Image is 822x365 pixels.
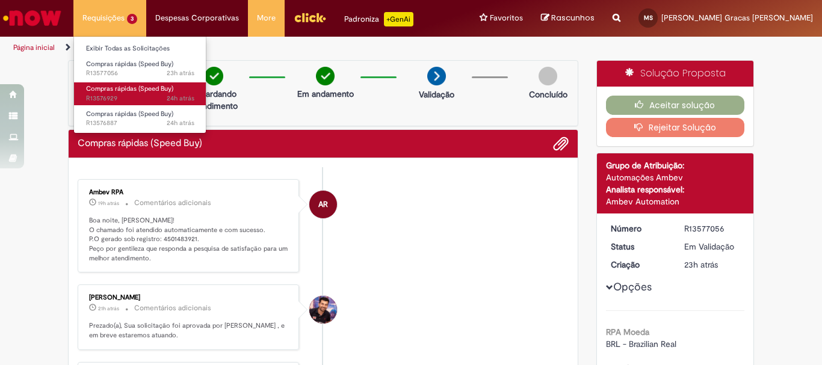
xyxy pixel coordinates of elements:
div: Ambev RPA [89,189,289,196]
div: Em Validação [684,241,740,253]
span: Compras rápidas (Speed Buy) [86,60,173,69]
span: Compras rápidas (Speed Buy) [86,109,173,118]
a: Aberto R13576929 : Compras rápidas (Speed Buy) [74,82,206,105]
ul: Trilhas de página [9,37,539,59]
a: Aberto R13576887 : Compras rápidas (Speed Buy) [74,108,206,130]
ul: Requisições [73,36,206,133]
img: ServiceNow [1,6,63,30]
dt: Criação [602,259,676,271]
span: More [257,12,276,24]
span: 3 [127,14,137,24]
button: Aceitar solução [606,96,745,115]
img: click_logo_yellow_360x200.png [294,8,326,26]
div: Ambev Automation [606,195,745,207]
img: check-circle-green.png [316,67,335,85]
dt: Número [602,222,676,235]
span: [PERSON_NAME] Gracas [PERSON_NAME] [661,13,813,23]
span: Compras rápidas (Speed Buy) [86,84,173,93]
span: Favoritos [490,12,523,24]
span: R13576887 [86,118,194,128]
p: +GenAi [384,12,413,26]
div: [PERSON_NAME] [89,294,289,301]
a: Aberto R13577056 : Compras rápidas (Speed Buy) [74,58,206,80]
span: Rascunhos [551,12,595,23]
p: Aguardando atendimento [185,88,243,112]
img: img-circle-grey.png [539,67,557,85]
p: Concluído [529,88,567,100]
div: Ambev RPA [309,191,337,218]
a: Página inicial [13,43,55,52]
span: Despesas Corporativas [155,12,239,24]
b: RPA Moeda [606,327,649,337]
div: Solução Proposta [597,61,754,87]
span: 23h atrás [684,259,718,270]
span: MS [644,14,653,22]
dt: Status [602,241,676,253]
time: 29/09/2025 18:14:09 [98,200,119,207]
div: Grupo de Atribuição: [606,159,745,171]
img: arrow-next.png [427,67,446,85]
img: check-circle-green.png [205,67,223,85]
span: Requisições [82,12,125,24]
button: Adicionar anexos [553,136,569,152]
small: Comentários adicionais [134,303,211,313]
a: Exibir Todas as Solicitações [74,42,206,55]
time: 29/09/2025 13:58:44 [684,259,718,270]
span: R13576929 [86,94,194,103]
div: Analista responsável: [606,183,745,195]
div: Padroniza [344,12,413,26]
span: 23h atrás [167,69,194,78]
span: R13577056 [86,69,194,78]
span: 24h atrás [167,94,194,103]
p: Prezado(a), Sua solicitação foi aprovada por [PERSON_NAME] , e em breve estaremos atuando. [89,321,289,340]
div: 29/09/2025 13:58:44 [684,259,740,271]
div: Automações Ambev [606,171,745,183]
span: 24h atrás [167,118,194,127]
button: Rejeitar Solução [606,118,745,137]
span: BRL - Brazilian Real [606,339,676,349]
p: Em andamento [297,88,354,100]
p: Boa noite, [PERSON_NAME]! O chamado foi atendido automaticamente e com sucesso. P.O gerado sob re... [89,216,289,263]
a: Rascunhos [541,13,595,24]
div: Charles Ricardo De Oliveira [309,296,337,324]
p: Validação [419,88,454,100]
span: 21h atrás [98,305,119,312]
span: AR [318,190,328,219]
time: 29/09/2025 13:35:31 [167,118,194,127]
span: 19h atrás [98,200,119,207]
div: R13577056 [684,222,740,235]
h2: Compras rápidas (Speed Buy) Histórico de tíquete [78,138,202,149]
time: 29/09/2025 13:41:02 [167,94,194,103]
small: Comentários adicionais [134,198,211,208]
time: 29/09/2025 13:58:46 [167,69,194,78]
